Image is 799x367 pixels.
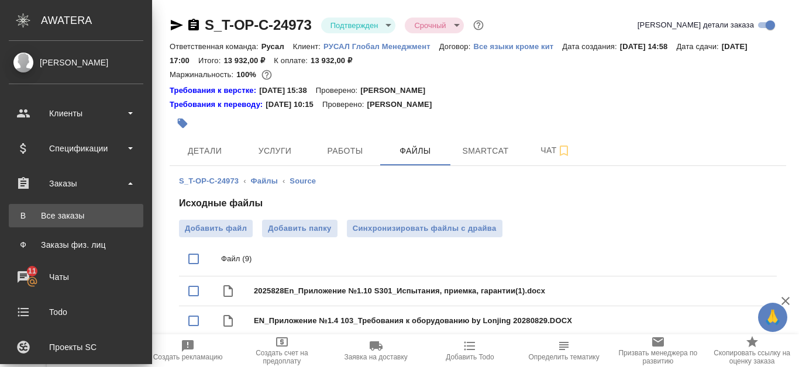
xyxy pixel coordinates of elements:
[322,99,367,110] p: Проверено:
[268,223,331,234] span: Добавить папку
[9,204,143,227] a: ВВсе заказы
[471,18,486,33] button: Доп статусы указывают на важность/срочность заказа
[9,233,143,257] a: ФЗаказы физ. лиц
[528,353,599,361] span: Определить тематику
[254,315,767,327] span: EN_Приложение №1.4 103_Требования к оборудованию by Lonjing 20280829.DOCX
[347,220,502,237] button: Синхронизировать файлы с драйва
[360,85,434,96] p: [PERSON_NAME]
[236,70,259,79] p: 100%
[311,56,361,65] p: 13 932,00 ₽
[353,223,497,234] span: Синхронизировать файлы с драйва
[557,144,571,158] svg: Подписаться
[243,175,246,187] li: ‹
[179,220,253,237] label: Добавить файл
[9,140,143,157] div: Спецификации
[293,42,323,51] p: Клиент:
[9,303,143,321] div: Todo
[9,338,143,356] div: Проекты SC
[9,268,143,286] div: Чаты
[3,333,149,362] a: Проекты SC
[323,41,439,51] a: РУСАЛ Глобал Менеджмент
[170,99,266,110] a: Требования к переводу:
[446,353,494,361] span: Добавить Todo
[179,175,777,187] nav: breadcrumb
[323,42,439,51] p: РУСАЛ Глобал Менеджмент
[170,42,261,51] p: Ответственная команда:
[185,223,247,234] span: Добавить файл
[41,9,152,32] div: AWATERA
[763,305,783,330] span: 🙏
[423,334,517,367] button: Добавить Todo
[187,18,201,32] button: Скопировать ссылку
[329,334,423,367] button: Заявка на доставку
[620,42,677,51] p: [DATE] 14:58
[261,42,293,51] p: Русал
[262,220,337,237] button: Добавить папку
[3,297,149,327] a: Todo
[179,176,239,185] a: S_T-OP-C-24973
[251,176,278,185] a: Файлы
[21,265,43,277] span: 11
[9,175,143,192] div: Заказы
[405,18,463,33] div: Подтвержден
[221,253,767,265] p: Файл (9)
[367,99,440,110] p: [PERSON_NAME]
[344,353,407,361] span: Заявка на доставку
[170,85,259,96] div: Нажми, чтобы открыть папку с инструкцией
[170,70,236,79] p: Маржинальность:
[676,42,721,51] p: Дата сдачи:
[170,85,259,96] a: Требования к верстке:
[274,56,311,65] p: К оплате:
[235,334,329,367] button: Создать счет на предоплату
[205,17,312,33] a: S_T-OP-C-24973
[170,110,195,136] button: Добавить тэг
[15,210,137,221] div: Все заказы
[562,42,619,51] p: Дата создания:
[177,144,233,158] span: Детали
[290,176,316,185] a: Source
[473,41,562,51] a: Все языки кроме кит
[9,56,143,69] div: [PERSON_NAME]
[327,20,382,30] button: Подтвержден
[611,334,705,367] button: Призвать менеджера по развитию
[705,334,799,367] button: Скопировать ссылку на оценку заказа
[266,99,322,110] p: [DATE] 10:15
[141,334,235,367] button: Создать рекламацию
[638,19,754,31] span: [PERSON_NAME] детали заказа
[439,42,474,51] p: Договор:
[3,262,149,292] a: 11Чаты
[15,239,137,251] div: Заказы физ. лиц
[457,144,514,158] span: Smartcat
[153,353,223,361] span: Создать рекламацию
[317,144,373,158] span: Работы
[316,85,361,96] p: Проверено:
[758,303,787,332] button: 🙏
[198,56,223,65] p: Итого:
[259,85,316,96] p: [DATE] 15:38
[170,18,184,32] button: Скопировать ссылку для ЯМессенджера
[618,349,698,365] span: Призвать менеджера по развитию
[411,20,449,30] button: Срочный
[387,144,443,158] span: Файлы
[254,285,767,297] span: 2025828En_Приложение №1.10 S301_Испытания, приемка, гарантии(1).docx
[223,56,274,65] p: 13 932,00 ₽
[283,175,285,187] li: ‹
[528,143,584,158] span: Чат
[712,349,792,365] span: Скопировать ссылку на оценку заказа
[473,42,562,51] p: Все языки кроме кит
[517,334,611,367] button: Определить тематику
[179,196,777,210] h4: Исходные файлы
[242,349,322,365] span: Создать счет на предоплату
[321,18,396,33] div: Подтвержден
[9,105,143,122] div: Клиенты
[247,144,303,158] span: Услуги
[259,67,274,82] button: 0.00 RUB;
